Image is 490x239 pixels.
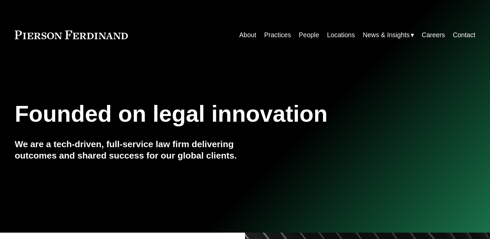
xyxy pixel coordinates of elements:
span: News & Insights [363,29,410,41]
a: Contact [453,28,475,42]
a: About [239,28,256,42]
a: Careers [422,28,445,42]
h4: We are a tech-driven, full-service law firm delivering outcomes and shared success for our global... [15,139,245,161]
h1: Founded on legal innovation [15,101,399,127]
a: People [299,28,319,42]
a: folder dropdown [363,28,414,42]
a: Practices [264,28,291,42]
a: Locations [327,28,355,42]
